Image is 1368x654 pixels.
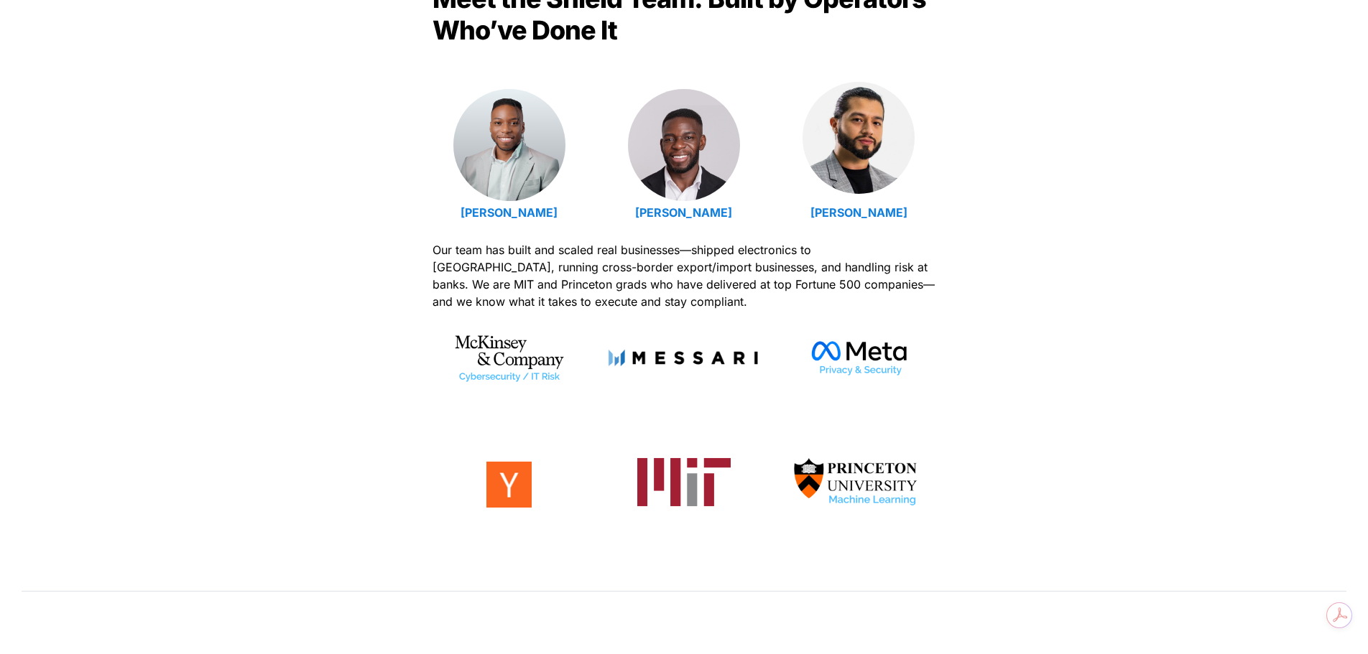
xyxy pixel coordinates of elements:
[810,205,907,220] a: [PERSON_NAME]
[461,205,558,220] a: [PERSON_NAME]
[635,205,732,220] a: [PERSON_NAME]
[433,243,938,309] span: Our team has built and scaled real businesses—shipped electronics to [GEOGRAPHIC_DATA], running c...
